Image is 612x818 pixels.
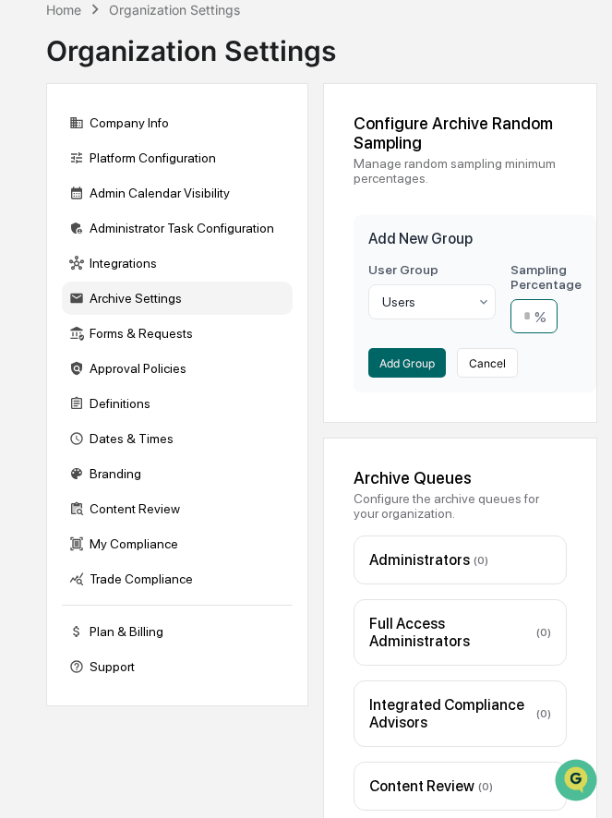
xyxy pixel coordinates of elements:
[184,313,223,327] span: Pylon
[62,422,293,455] div: Dates & Times
[62,247,293,280] div: Integrations
[18,270,33,284] div: 🔎
[18,39,336,68] p: How can we help?
[126,225,236,259] a: 🗄️Attestations
[62,387,293,420] div: Definitions
[478,780,493,793] span: ( 0 )
[62,282,293,315] div: Archive Settings
[62,457,293,490] div: Branding
[109,2,240,18] div: Organization Settings
[37,268,116,286] span: Data Lookup
[62,615,293,648] div: Plan & Billing
[62,141,293,174] div: Platform Configuration
[369,777,551,795] div: Content Review
[62,106,293,139] div: Company Info
[134,235,149,249] div: 🗄️
[46,2,81,18] div: Home
[354,468,567,487] div: Archive Queues
[62,562,293,595] div: Trade Compliance
[62,650,293,683] div: Support
[62,211,293,245] div: Administrator Task Configuration
[63,141,303,160] div: Start new chat
[354,114,567,152] div: Configure Archive Random Sampling
[62,317,293,350] div: Forms & Requests
[11,260,124,294] a: 🔎Data Lookup
[510,262,582,292] label: Sampling Percentage
[62,352,293,385] div: Approval Policies
[62,492,293,525] div: Content Review
[18,141,52,174] img: 1746055101610-c473b297-6a78-478c-a979-82029cc54cd1
[18,235,33,249] div: 🖐️
[152,233,229,251] span: Attestations
[368,230,582,247] h3: Add New Group
[37,233,119,251] span: Preclearance
[62,176,293,210] div: Admin Calendar Visibility
[63,160,234,174] div: We're available if you need us!
[62,527,293,560] div: My Compliance
[11,225,126,259] a: 🖐️Preclearance
[369,696,551,731] div: Integrated Compliance Advisors
[369,615,551,650] div: Full Access Administrators
[474,554,488,567] span: ( 0 )
[130,312,223,327] a: Powered byPylon
[457,348,518,378] button: Cancel
[536,707,551,720] span: ( 0 )
[368,262,496,277] label: User Group
[369,551,551,569] div: Administrators
[368,348,446,378] button: Add Group
[354,491,567,521] div: Configure the archive queues for your organization.
[314,147,336,169] button: Start new chat
[354,156,567,186] div: Manage random sampling minimum percentages.
[553,757,603,807] iframe: Open customer support
[46,19,336,67] div: Organization Settings
[536,626,551,639] span: ( 0 )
